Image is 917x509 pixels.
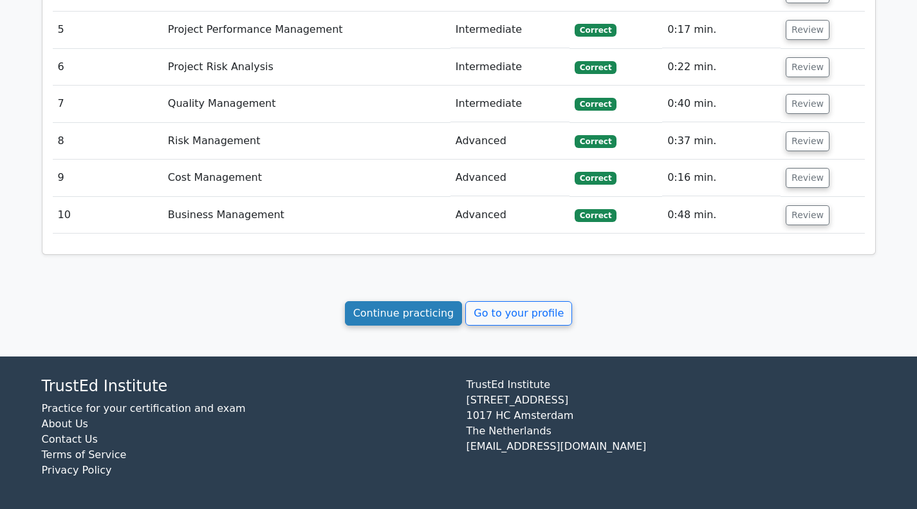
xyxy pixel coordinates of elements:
[575,135,616,148] span: Correct
[42,377,451,396] h4: TrustEd Institute
[163,197,450,234] td: Business Management
[575,24,616,37] span: Correct
[42,449,127,461] a: Terms of Service
[786,20,829,40] button: Review
[163,49,450,86] td: Project Risk Analysis
[662,160,781,196] td: 0:16 min.
[450,123,570,160] td: Advanced
[163,160,450,196] td: Cost Management
[575,61,616,74] span: Correct
[786,57,829,77] button: Review
[459,377,884,488] div: TrustEd Institute [STREET_ADDRESS] 1017 HC Amsterdam The Netherlands [EMAIL_ADDRESS][DOMAIN_NAME]
[450,197,570,234] td: Advanced
[163,123,450,160] td: Risk Management
[465,301,572,326] a: Go to your profile
[163,12,450,48] td: Project Performance Management
[42,433,98,445] a: Contact Us
[53,160,163,196] td: 9
[53,86,163,122] td: 7
[662,86,781,122] td: 0:40 min.
[42,418,88,430] a: About Us
[575,209,616,222] span: Correct
[786,205,829,225] button: Review
[786,168,829,188] button: Review
[450,160,570,196] td: Advanced
[53,49,163,86] td: 6
[450,86,570,122] td: Intermediate
[42,464,112,476] a: Privacy Policy
[163,86,450,122] td: Quality Management
[662,123,781,160] td: 0:37 min.
[53,12,163,48] td: 5
[575,98,616,111] span: Correct
[450,12,570,48] td: Intermediate
[662,49,781,86] td: 0:22 min.
[450,49,570,86] td: Intermediate
[345,301,463,326] a: Continue practicing
[786,131,829,151] button: Review
[575,172,616,185] span: Correct
[786,94,829,114] button: Review
[53,123,163,160] td: 8
[53,197,163,234] td: 10
[662,12,781,48] td: 0:17 min.
[662,197,781,234] td: 0:48 min.
[42,402,246,414] a: Practice for your certification and exam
